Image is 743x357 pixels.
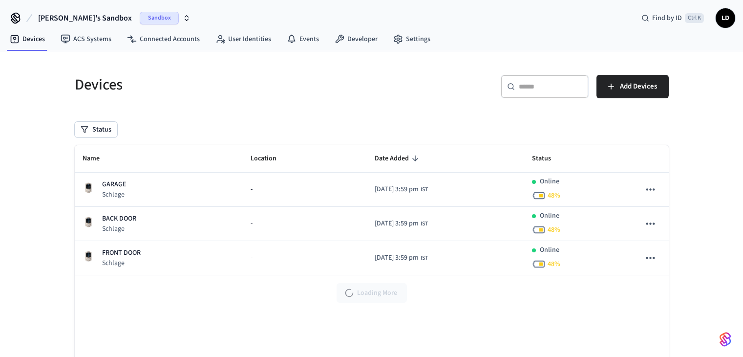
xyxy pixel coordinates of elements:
[375,219,419,229] span: [DATE] 3:59 pm
[75,122,117,137] button: Status
[421,220,428,228] span: IST
[251,253,253,263] span: -
[102,248,141,258] p: FRONT DOOR
[375,151,422,166] span: Date Added
[83,151,112,166] span: Name
[634,9,712,27] div: Find by IDCtrl K
[685,13,704,23] span: Ctrl K
[251,184,253,195] span: -
[652,13,682,23] span: Find by ID
[83,250,94,262] img: Schlage Sense Smart Deadbolt with Camelot Trim, Front
[119,30,208,48] a: Connected Accounts
[102,190,126,200] p: Schlage
[548,225,560,235] span: 48 %
[540,177,559,187] p: Online
[620,80,657,93] span: Add Devices
[532,151,564,166] span: Status
[716,8,735,28] button: LD
[75,145,669,275] table: sticky table
[75,75,366,95] h5: Devices
[421,185,428,194] span: IST
[102,179,126,190] p: GARAGE
[53,30,119,48] a: ACS Systems
[385,30,438,48] a: Settings
[102,224,136,234] p: Schlage
[375,184,428,195] div: Asia/Calcutta
[102,258,141,268] p: Schlage
[375,219,428,229] div: Asia/Calcutta
[596,75,669,98] button: Add Devices
[279,30,327,48] a: Events
[720,332,731,347] img: SeamLogoGradient.69752ec5.svg
[540,245,559,255] p: Online
[102,214,136,224] p: BACK DOOR
[327,30,385,48] a: Developer
[83,182,94,194] img: Schlage Sense Smart Deadbolt with Camelot Trim, Front
[375,184,419,195] span: [DATE] 3:59 pm
[548,259,560,269] span: 48 %
[140,12,179,24] span: Sandbox
[2,30,53,48] a: Devices
[548,191,560,201] span: 48 %
[717,9,734,27] span: LD
[83,216,94,228] img: Schlage Sense Smart Deadbolt with Camelot Trim, Front
[208,30,279,48] a: User Identities
[251,151,289,166] span: Location
[540,211,559,221] p: Online
[251,219,253,229] span: -
[375,253,428,263] div: Asia/Calcutta
[421,254,428,263] span: IST
[38,12,132,24] span: [PERSON_NAME]'s Sandbox
[375,253,419,263] span: [DATE] 3:59 pm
